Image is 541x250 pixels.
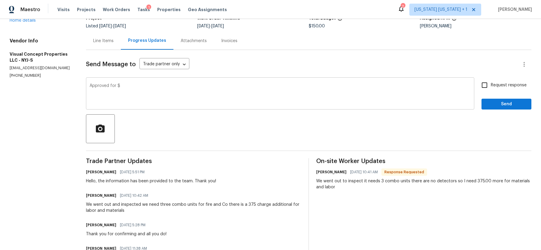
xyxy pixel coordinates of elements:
[86,158,301,164] span: Trade Partner Updates
[86,178,216,184] div: Hello, the information has been provided to the team. Thank you!
[113,24,126,28] span: [DATE]
[86,61,136,67] span: Send Message to
[99,24,126,28] span: -
[316,178,531,190] div: We went out to inspect it needs 3 combo units there are no detectors so I need 375.00 more for ma...
[20,7,40,13] span: Maestro
[10,18,36,23] a: Home details
[452,16,457,24] span: The hpm assigned to this work order.
[93,38,114,44] div: Line Items
[10,51,72,63] h5: Visual Concept Properties LLC - NYJ-S
[103,7,130,13] span: Work Orders
[90,84,471,105] textarea: Approved for $
[188,7,227,13] span: Geo Assignments
[221,38,237,44] div: Invoices
[197,24,210,28] span: [DATE]
[86,193,116,199] h6: [PERSON_NAME]
[309,24,325,28] span: $150.00
[401,4,405,10] div: 7
[86,202,301,214] div: We went out and inspected we need three combo units for fire and Co there is a 375 charge additio...
[197,24,224,28] span: -
[316,169,347,175] h6: [PERSON_NAME]
[316,158,531,164] span: On-site Worker Updates
[77,7,96,13] span: Projects
[120,169,145,175] span: [DATE] 5:51 PM
[338,16,342,24] span: The total cost of line items that have been proposed by Opendoor. This sum includes line items th...
[486,100,527,108] span: Send
[120,193,148,199] span: [DATE] 10:42 AM
[481,99,531,110] button: Send
[414,7,467,13] span: [US_STATE] [US_STATE] + 1
[120,222,145,228] span: [DATE] 5:28 PM
[86,222,116,228] h6: [PERSON_NAME]
[157,7,181,13] span: Properties
[420,24,531,28] div: [PERSON_NAME]
[128,38,166,44] div: Progress Updates
[86,24,126,28] span: Listed
[139,60,189,69] div: Trade partner only
[146,5,151,11] div: 1
[57,7,70,13] span: Visits
[382,169,426,175] span: Response Requested
[86,169,116,175] h6: [PERSON_NAME]
[491,82,527,88] span: Request response
[10,66,72,71] p: [EMAIL_ADDRESS][DOMAIN_NAME]
[86,231,167,237] div: Thank you for confirming and all you do!
[211,24,224,28] span: [DATE]
[350,169,378,175] span: [DATE] 10:41 AM
[181,38,207,44] div: Attachments
[496,7,532,13] span: [PERSON_NAME]
[99,24,112,28] span: [DATE]
[137,8,150,12] span: Tasks
[10,38,72,44] h4: Vendor Info
[10,73,72,78] p: [PHONE_NUMBER]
